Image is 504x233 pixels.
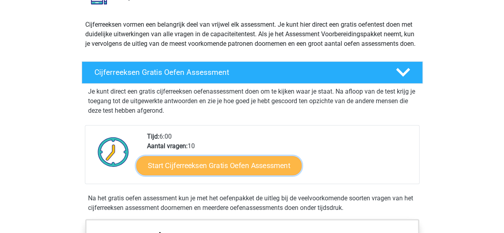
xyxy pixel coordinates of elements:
[88,87,416,116] p: Je kunt direct een gratis cijferreeksen oefenassessment doen om te kijken waar je staat. Na afloo...
[94,68,383,77] h4: Cijferreeksen Gratis Oefen Assessment
[78,61,426,84] a: Cijferreeksen Gratis Oefen Assessment
[141,132,419,184] div: 6:00 10
[147,142,188,150] b: Aantal vragen:
[85,194,420,213] div: Na het gratis oefen assessment kun je met het oefenpakket de uitleg bij de veelvoorkomende soorte...
[147,133,159,140] b: Tijd:
[136,156,302,175] a: Start Cijferreeksen Gratis Oefen Assessment
[85,20,419,49] p: Cijferreeksen vormen een belangrijk deel van vrijwel elk assessment. Je kunt hier direct een grat...
[93,132,133,172] img: Klok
